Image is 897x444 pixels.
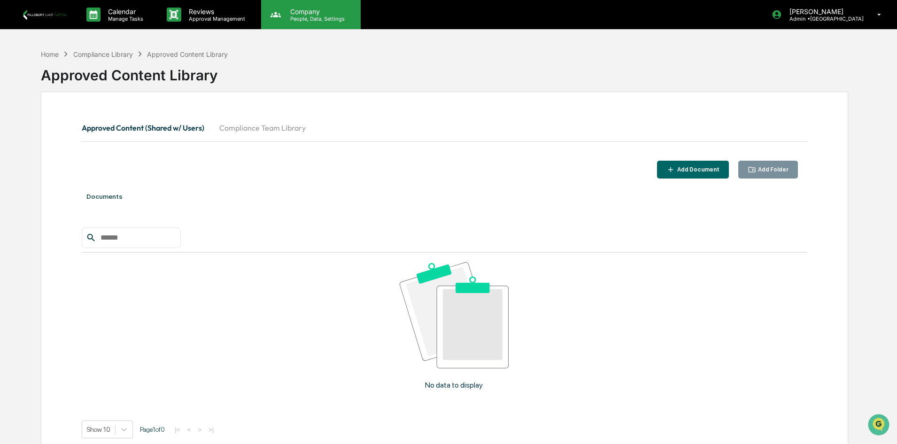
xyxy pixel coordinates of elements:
button: < [184,426,193,434]
button: Start new chat [160,75,171,86]
div: Approved Content Library [147,50,228,58]
a: 🔎Data Lookup [6,132,63,149]
div: Add Folder [756,166,789,173]
div: We're available if you need us! [32,81,119,89]
div: Approved Content Library [41,59,848,84]
p: [PERSON_NAME] [782,8,864,16]
span: Data Lookup [19,136,59,146]
div: Add Document [675,166,719,173]
p: How can we help? [9,20,171,35]
p: Admin • [GEOGRAPHIC_DATA] [782,16,864,22]
span: Page 1 of 0 [140,426,165,433]
div: secondary tabs example [82,117,807,139]
div: 🖐️ [9,119,17,127]
a: 🖐️Preclearance [6,115,64,132]
p: Calendar [101,8,148,16]
p: No data to display [425,381,483,389]
img: 1746055101610-c473b297-6a78-478c-a979-82029cc54cd1 [9,72,26,89]
p: People, Data, Settings [283,16,349,22]
img: logo [23,9,68,20]
div: Documents [82,183,807,210]
span: Pylon [93,159,114,166]
a: Powered byPylon [66,159,114,166]
button: > [195,426,204,434]
div: 🗄️ [68,119,76,127]
button: Add Document [657,161,729,179]
button: Approved Content (Shared w/ Users) [82,117,212,139]
button: >| [206,426,217,434]
div: 🔎 [9,137,17,145]
button: Compliance Team Library [212,117,313,139]
button: Add Folder [738,161,798,179]
span: Preclearance [19,118,61,128]
p: Manage Tasks [101,16,148,22]
div: Start new chat [32,72,154,81]
button: |< [172,426,183,434]
img: No data [400,262,509,368]
p: Reviews [181,8,250,16]
div: Compliance Library [73,50,133,58]
div: Home [41,50,59,58]
p: Approval Management [181,16,250,22]
iframe: Open customer support [867,413,892,438]
a: 🗄️Attestations [64,115,120,132]
p: Company [283,8,349,16]
span: Attestations [77,118,116,128]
